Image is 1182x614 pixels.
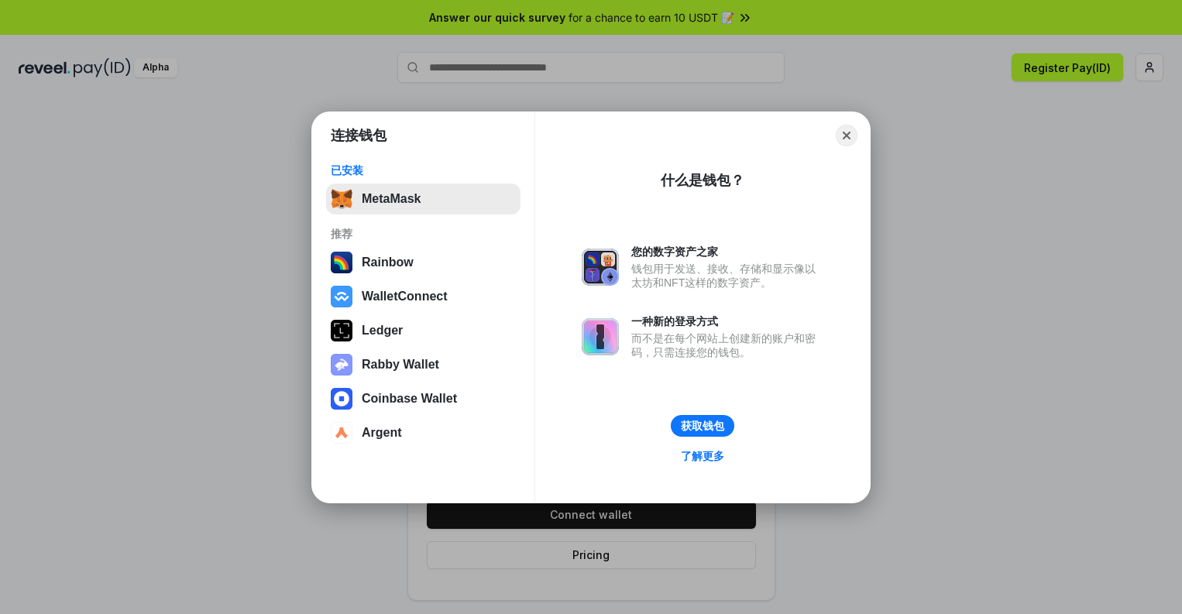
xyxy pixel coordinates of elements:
div: WalletConnect [362,290,448,304]
img: svg+xml,%3Csvg%20width%3D%22120%22%20height%3D%22120%22%20viewBox%3D%220%200%20120%20120%22%20fil... [331,252,352,273]
div: 推荐 [331,227,516,241]
button: Ledger [326,315,521,346]
img: svg+xml,%3Csvg%20width%3D%2228%22%20height%3D%2228%22%20viewBox%3D%220%200%2028%2028%22%20fill%3D... [331,388,352,410]
img: svg+xml,%3Csvg%20xmlns%3D%22http%3A%2F%2Fwww.w3.org%2F2000%2Fsvg%22%20fill%3D%22none%22%20viewBox... [582,318,619,355]
div: 钱包用于发送、接收、存储和显示像以太坊和NFT这样的数字资产。 [631,262,823,290]
button: WalletConnect [326,281,521,312]
img: svg+xml,%3Csvg%20width%3D%2228%22%20height%3D%2228%22%20viewBox%3D%220%200%2028%2028%22%20fill%3D... [331,422,352,444]
div: MetaMask [362,192,421,206]
a: 了解更多 [672,446,734,466]
img: svg+xml,%3Csvg%20xmlns%3D%22http%3A%2F%2Fwww.w3.org%2F2000%2Fsvg%22%20width%3D%2228%22%20height%3... [331,320,352,341]
div: Argent [362,426,402,440]
button: Rainbow [326,247,521,278]
button: 获取钱包 [671,415,734,437]
img: svg+xml,%3Csvg%20xmlns%3D%22http%3A%2F%2Fwww.w3.org%2F2000%2Fsvg%22%20fill%3D%22none%22%20viewBox... [582,249,619,286]
div: Ledger [362,324,403,338]
div: 而不是在每个网站上创建新的账户和密码，只需连接您的钱包。 [631,331,823,359]
img: svg+xml,%3Csvg%20fill%3D%22none%22%20height%3D%2233%22%20viewBox%3D%220%200%2035%2033%22%20width%... [331,188,352,210]
div: Rabby Wallet [362,358,439,372]
button: Coinbase Wallet [326,383,521,414]
div: 已安装 [331,163,516,177]
button: Rabby Wallet [326,349,521,380]
button: MetaMask [326,184,521,214]
button: Close [836,125,857,146]
img: svg+xml,%3Csvg%20width%3D%2228%22%20height%3D%2228%22%20viewBox%3D%220%200%2028%2028%22%20fill%3D... [331,286,352,307]
h1: 连接钱包 [331,126,387,145]
div: 什么是钱包？ [661,171,744,190]
button: Argent [326,417,521,448]
img: svg+xml,%3Csvg%20xmlns%3D%22http%3A%2F%2Fwww.w3.org%2F2000%2Fsvg%22%20fill%3D%22none%22%20viewBox... [331,354,352,376]
div: 一种新的登录方式 [631,314,823,328]
div: Coinbase Wallet [362,392,457,406]
div: Rainbow [362,256,414,269]
div: 获取钱包 [681,419,724,433]
div: 了解更多 [681,449,724,463]
div: 您的数字资产之家 [631,245,823,259]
